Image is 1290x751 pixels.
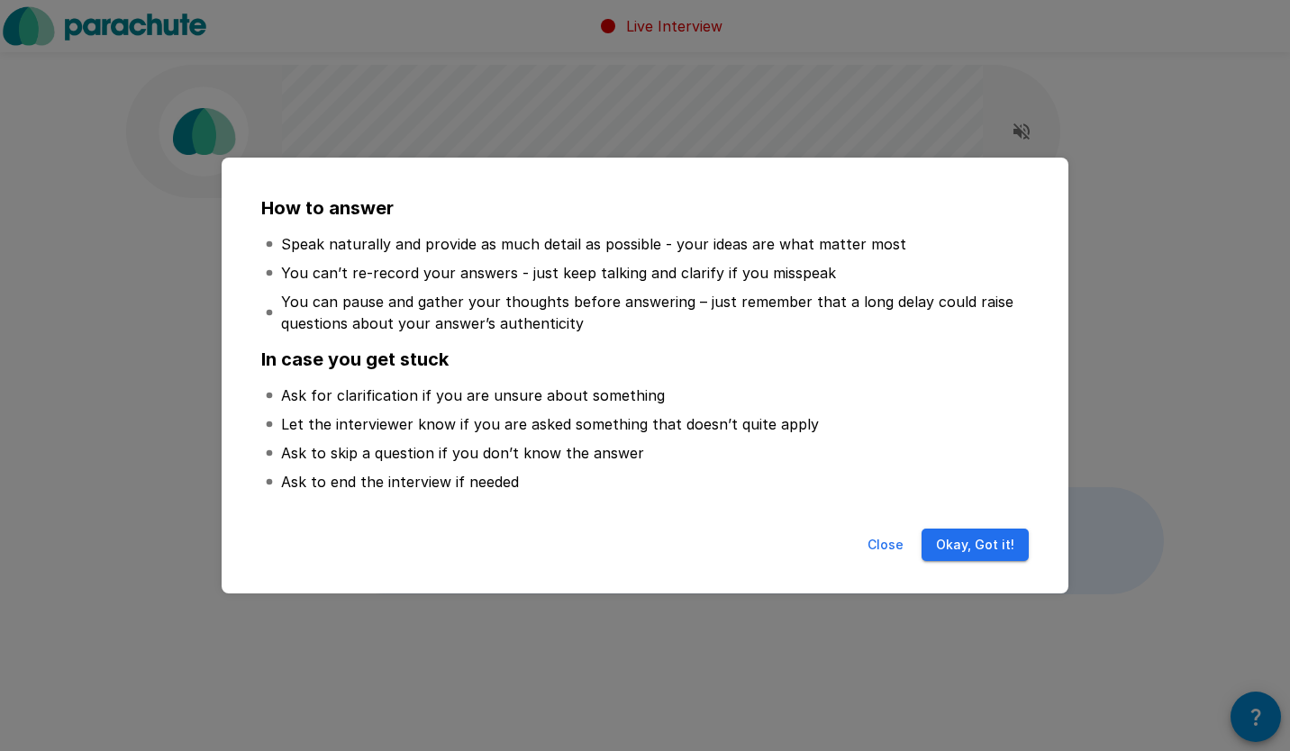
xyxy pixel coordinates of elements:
p: Speak naturally and provide as much detail as possible - your ideas are what matter most [281,233,906,255]
p: Ask to skip a question if you don’t know the answer [281,442,644,464]
p: Ask for clarification if you are unsure about something [281,385,665,406]
b: How to answer [261,197,394,219]
p: You can pause and gather your thoughts before answering – just remember that a long delay could r... [281,291,1025,334]
p: You can’t re-record your answers - just keep talking and clarify if you misspeak [281,262,836,284]
b: In case you get stuck [261,348,449,370]
p: Let the interviewer know if you are asked something that doesn’t quite apply [281,413,819,435]
button: Close [857,529,914,562]
button: Okay, Got it! [922,529,1029,562]
p: Ask to end the interview if needed [281,471,519,493]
